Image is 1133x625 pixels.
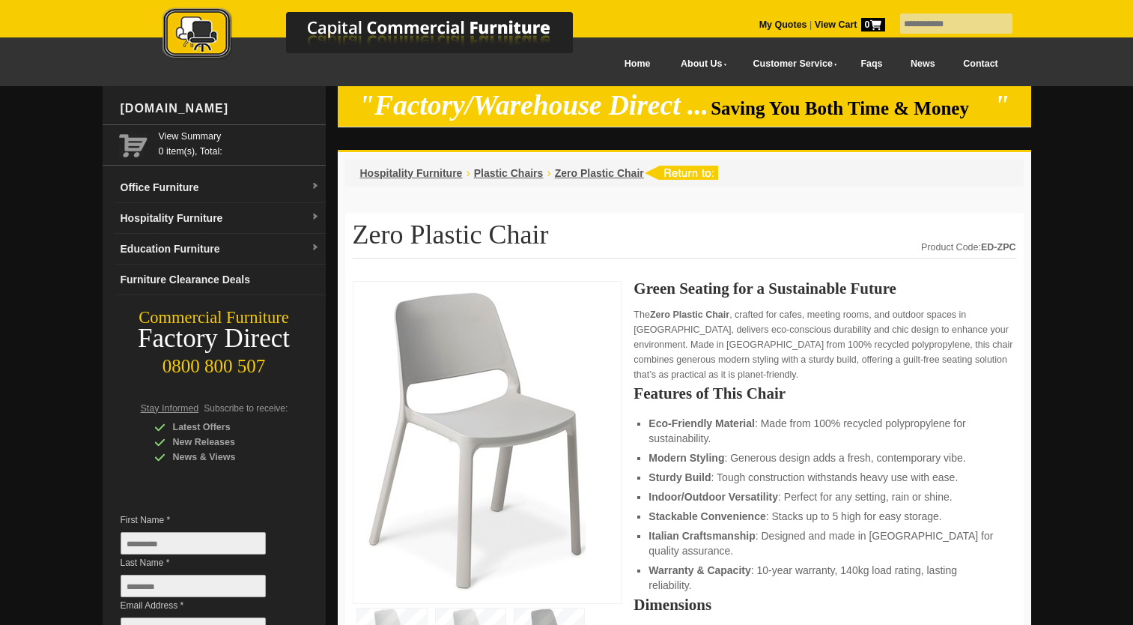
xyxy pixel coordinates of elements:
a: View Summary [159,129,320,144]
span: Subscribe to receive: [204,403,288,414]
span: Saving You Both Time & Money [711,98,991,118]
li: : Perfect for any setting, rain or shine. [648,489,1000,504]
strong: Zero Plastic Chair [650,310,729,320]
li: : Made from 100% recycled polypropylene for sustainability. [648,416,1000,446]
em: " [994,90,1009,121]
img: return to [644,166,718,180]
span: 0 [861,18,885,31]
a: Furniture Clearance Deals [115,265,326,295]
input: First Name * [121,532,266,555]
a: Zero Plastic Chair [555,167,644,179]
div: [DOMAIN_NAME] [115,86,326,131]
li: : Generous design adds a fresh, contemporary vibe. [648,450,1000,465]
span: First Name * [121,513,288,528]
li: : Tough construction withstands heavy use with ease. [648,470,1000,485]
strong: Indoor/Outdoor Versatility [648,491,778,503]
span: Stay Informed [141,403,199,414]
h1: Zero Plastic Chair [353,220,1016,259]
a: Capital Commercial Furniture Logo [121,7,646,67]
em: "Factory/Warehouse Direct ... [359,90,708,121]
strong: Italian Craftsmanship [648,530,755,542]
a: Hospitality Furniture [360,167,463,179]
h2: Dimensions [634,597,1015,612]
li: : 10-year warranty, 140kg load rating, lasting reliability. [648,563,1000,593]
strong: Warranty & Capacity [648,564,750,576]
a: Office Furnituredropdown [115,172,326,203]
div: Factory Direct [103,328,326,349]
div: News & Views [154,450,297,465]
a: Plastic Chairs [474,167,544,179]
h2: Green Seating for a Sustainable Future [634,281,1015,296]
a: My Quotes [759,19,807,30]
strong: View Cart [815,19,885,30]
div: Product Code: [921,240,1015,255]
a: Customer Service [736,47,846,81]
strong: Modern Styling [648,452,724,464]
span: Last Name * [121,555,288,570]
a: Education Furnituredropdown [115,234,326,265]
span: Email Address * [121,598,288,613]
span: 0 item(s), Total: [159,129,320,157]
div: New Releases [154,435,297,450]
img: Zero Plastic Chair, stackable polypropylene, weather-resistant, for cafes and events [361,289,586,591]
p: The , crafted for cafes, meeting rooms, and outdoor spaces in [GEOGRAPHIC_DATA], delivers eco-con... [634,307,1015,382]
li: : Stacks up to 5 high for easy storage. [648,509,1000,524]
img: dropdown [311,213,320,222]
strong: Eco-Friendly Material [648,417,755,429]
div: Latest Offers [154,420,297,435]
img: dropdown [311,182,320,191]
strong: Sturdy Build [648,471,711,483]
a: Faqs [847,47,897,81]
img: dropdown [311,244,320,253]
div: 0800 800 507 [103,348,326,377]
strong: Stackable Convenience [648,510,765,522]
li: › [466,166,470,181]
a: View Cart0 [812,19,884,30]
div: Commercial Furniture [103,307,326,328]
h2: Features of This Chair [634,386,1015,401]
input: Last Name * [121,575,266,597]
li: : Designed and made in [GEOGRAPHIC_DATA] for quality assurance. [648,528,1000,558]
a: About Us [664,47,736,81]
a: News [896,47,949,81]
strong: ED-ZPC [981,242,1016,253]
a: Contact [949,47,1012,81]
img: Capital Commercial Furniture Logo [121,7,646,62]
a: Hospitality Furnituredropdown [115,203,326,234]
li: › [547,166,550,181]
